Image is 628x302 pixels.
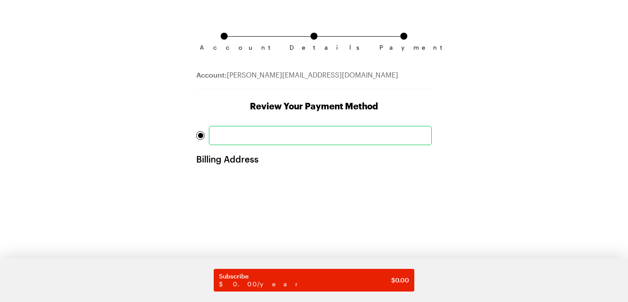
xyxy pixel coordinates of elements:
span: Details [290,44,338,51]
div: [PERSON_NAME][EMAIL_ADDRESS][DOMAIN_NAME] [196,70,432,89]
span: $0.00/year [219,280,391,288]
ol: Subscription checkout form navigation [196,33,432,44]
span: Account [200,44,249,51]
button: Subscribe$0.00/year$0.00 [214,269,414,292]
span: Subscribe [219,272,391,280]
h2: Billing Address [196,154,432,173]
h1: Review Your Payment Method [196,100,432,112]
span: $ 0.00 [391,276,409,285]
span: Payment [379,44,428,51]
a: Details [311,33,317,44]
span: Account: [196,71,227,79]
iframe: Secure address input frame [195,171,433,279]
iframe: Secure card payment input frame [214,130,427,141]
